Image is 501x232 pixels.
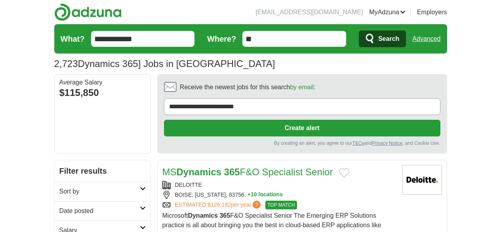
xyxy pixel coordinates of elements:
[55,201,150,220] a: Date posted
[55,160,150,182] h2: Filter results
[372,140,402,146] a: Privacy Notice
[255,8,363,17] li: [EMAIL_ADDRESS][DOMAIN_NAME]
[55,182,150,201] a: Sort by
[290,84,314,90] a: by email
[175,201,263,209] a: ESTIMATED:$126,182per year?
[177,167,221,177] strong: Dynamics
[208,201,230,208] span: $126,182
[54,58,275,69] h1: Dynamics 365] Jobs in [GEOGRAPHIC_DATA]
[54,3,122,21] img: Adzuna logo
[402,165,442,195] img: Deloitte logo
[61,33,85,45] label: What?
[412,31,440,47] a: Advanced
[188,212,218,219] strong: Dynamics
[164,120,440,136] button: Create alert
[253,201,261,209] span: ?
[265,201,297,209] span: TOP MATCH
[352,140,364,146] a: T&Cs
[162,167,333,177] a: MSDynamics 365F&O Specialist Senior
[224,167,240,177] strong: 365
[59,187,140,196] h2: Sort by
[248,191,283,199] button: +10 locations
[59,79,146,86] div: Average Salary
[54,57,78,71] span: 2,723
[248,191,251,199] span: +
[180,82,315,92] span: Receive the newest jobs for this search :
[207,33,236,45] label: Where?
[175,182,202,188] a: DELOITTE
[59,206,140,216] h2: Date posted
[219,212,230,219] strong: 365
[339,168,349,178] button: Add to favorite jobs
[417,8,447,17] a: Employers
[162,191,396,199] div: BOISE, [US_STATE], 83756
[378,31,399,47] span: Search
[59,86,146,100] div: $115,850
[369,8,406,17] a: MyAdzuna
[164,140,440,147] div: By creating an alert, you agree to our and , and Cookie Use.
[359,31,406,47] button: Search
